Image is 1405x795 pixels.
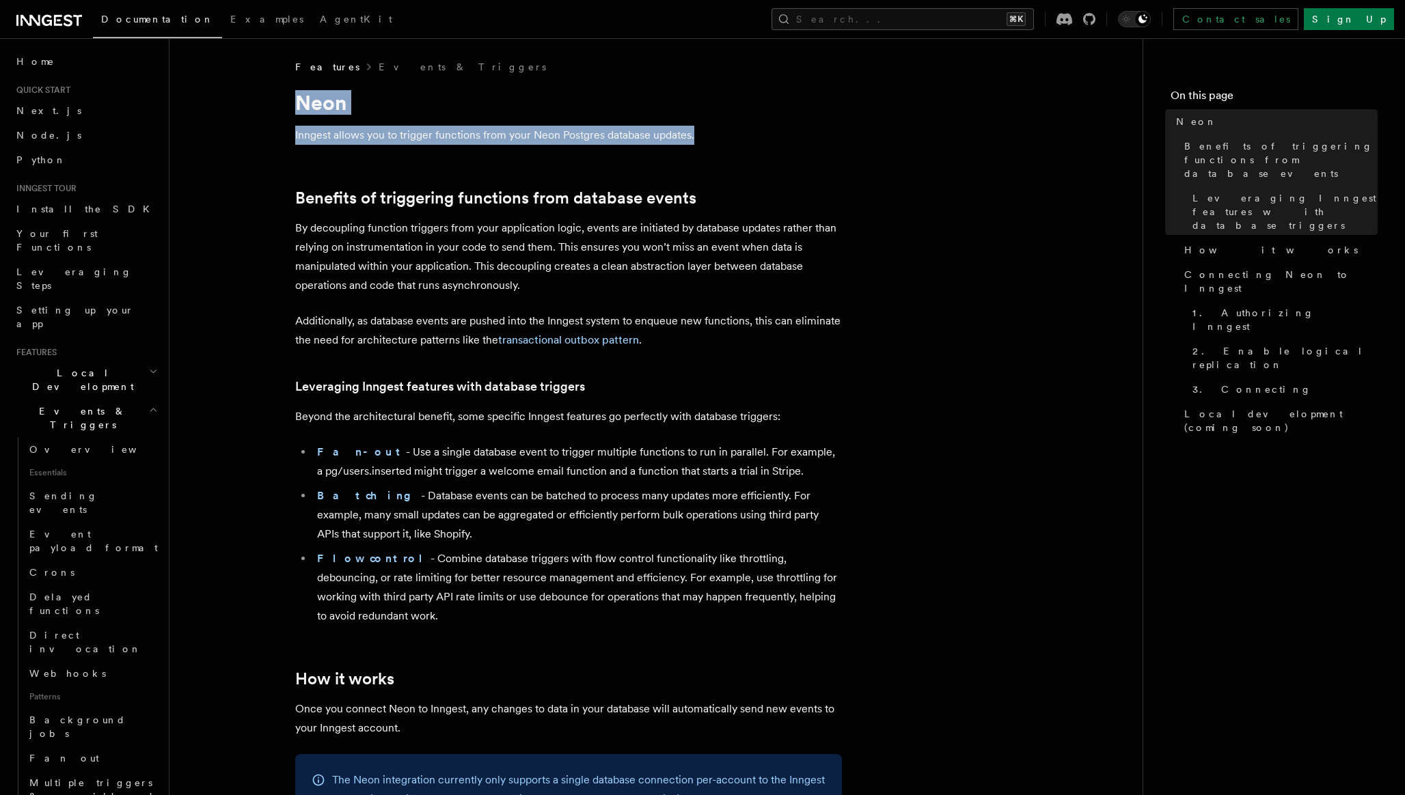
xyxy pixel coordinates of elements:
span: Examples [230,14,303,25]
p: Inngest allows you to trigger functions from your Neon Postgres database updates. [295,126,842,145]
span: Next.js [16,105,81,116]
p: Additionally, as database events are pushed into the Inngest system to enqueue new functions, thi... [295,311,842,350]
a: Node.js [11,123,161,148]
span: Setting up your app [16,305,134,329]
a: Webhooks [24,661,161,686]
h4: On this page [1171,87,1378,109]
span: Event payload format [29,529,158,553]
a: AgentKit [312,4,400,37]
span: Install the SDK [16,204,158,214]
span: Features [295,60,359,74]
span: AgentKit [320,14,392,25]
span: 1. Authorizing Inngest [1192,306,1378,333]
span: Node.js [16,130,81,141]
a: transactional outbox pattern [498,333,639,346]
a: Setting up your app [11,298,161,336]
a: Leveraging Inngest features with database triggers [1187,186,1378,238]
h1: Neon [295,90,842,115]
span: Delayed functions [29,591,99,616]
a: How it works [295,669,394,688]
span: Fan out [29,753,99,764]
a: Install the SDK [11,197,161,221]
span: Inngest tour [11,183,77,194]
p: Once you connect Neon to Inngest, any changes to data in your database will automatically send ne... [295,699,842,738]
a: Connecting Neon to Inngest [1179,262,1378,301]
span: Neon [1176,115,1217,128]
span: Python [16,154,66,165]
a: Direct invocation [24,623,161,661]
span: How it works [1184,243,1358,257]
a: Benefits of triggering functions from database events [1179,134,1378,186]
a: Background jobs [24,708,161,746]
a: Flow control [317,552,431,565]
li: - Database events can be batched to process many updates more efficiently. For example, many smal... [313,486,842,544]
a: Benefits of triggering functions from database events [295,189,696,208]
p: By decoupling function triggers from your application logic, events are initiated by database upd... [295,219,842,295]
a: Python [11,148,161,172]
span: Features [11,347,57,358]
a: Sending events [24,484,161,522]
span: Patterns [24,686,161,708]
button: Local Development [11,361,161,399]
button: Events & Triggers [11,399,161,437]
span: Sending events [29,490,98,515]
span: Benefits of triggering functions from database events [1184,139,1378,180]
span: Documentation [101,14,214,25]
kbd: ⌘K [1007,12,1026,26]
span: 2. Enable logical replication [1192,344,1378,372]
a: Local development (coming soon) [1179,402,1378,440]
span: Local Development [11,366,149,393]
a: Home [11,49,161,74]
span: Crons [29,567,74,578]
a: 1. Authorizing Inngest [1187,301,1378,339]
span: Home [16,55,55,68]
li: - Combine database triggers with flow control functionality like throttling, debouncing, or rate ... [313,549,842,626]
a: How it works [1179,238,1378,262]
a: Fan-out [317,445,406,458]
a: Sign Up [1304,8,1394,30]
a: Batching [317,489,421,502]
a: Delayed functions [24,585,161,623]
span: Overview [29,444,170,455]
span: Leveraging Inngest features with database triggers [1192,191,1378,232]
a: Documentation [93,4,222,38]
a: Neon [1171,109,1378,134]
a: Leveraging Steps [11,260,161,298]
a: Fan out [24,746,161,770]
a: Your first Functions [11,221,161,260]
a: Events & Triggers [379,60,546,74]
span: Leveraging Steps [16,266,132,291]
a: Event payload format [24,522,161,560]
span: Your first Functions [16,228,98,253]
span: Quick start [11,85,70,96]
span: Connecting Neon to Inngest [1184,268,1378,295]
button: Toggle dark mode [1118,11,1151,27]
p: Beyond the architectural benefit, some specific Inngest features go perfectly with database trigg... [295,407,842,426]
a: Next.js [11,98,161,123]
button: Search...⌘K [772,8,1034,30]
a: 3. Connecting [1187,377,1378,402]
a: Crons [24,560,161,585]
span: Local development (coming soon) [1184,407,1378,434]
a: Examples [222,4,312,37]
a: 2. Enable logical replication [1187,339,1378,377]
a: Contact sales [1173,8,1298,30]
span: Direct invocation [29,630,141,654]
span: Webhooks [29,668,106,679]
a: Overview [24,437,161,462]
span: Events & Triggers [11,404,149,432]
span: 3. Connecting [1192,382,1311,396]
li: - Use a single database event to trigger multiple functions to run in parallel. For example, a pg... [313,443,842,481]
span: Background jobs [29,714,126,739]
span: Essentials [24,462,161,484]
a: Leveraging Inngest features with database triggers [295,377,585,396]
